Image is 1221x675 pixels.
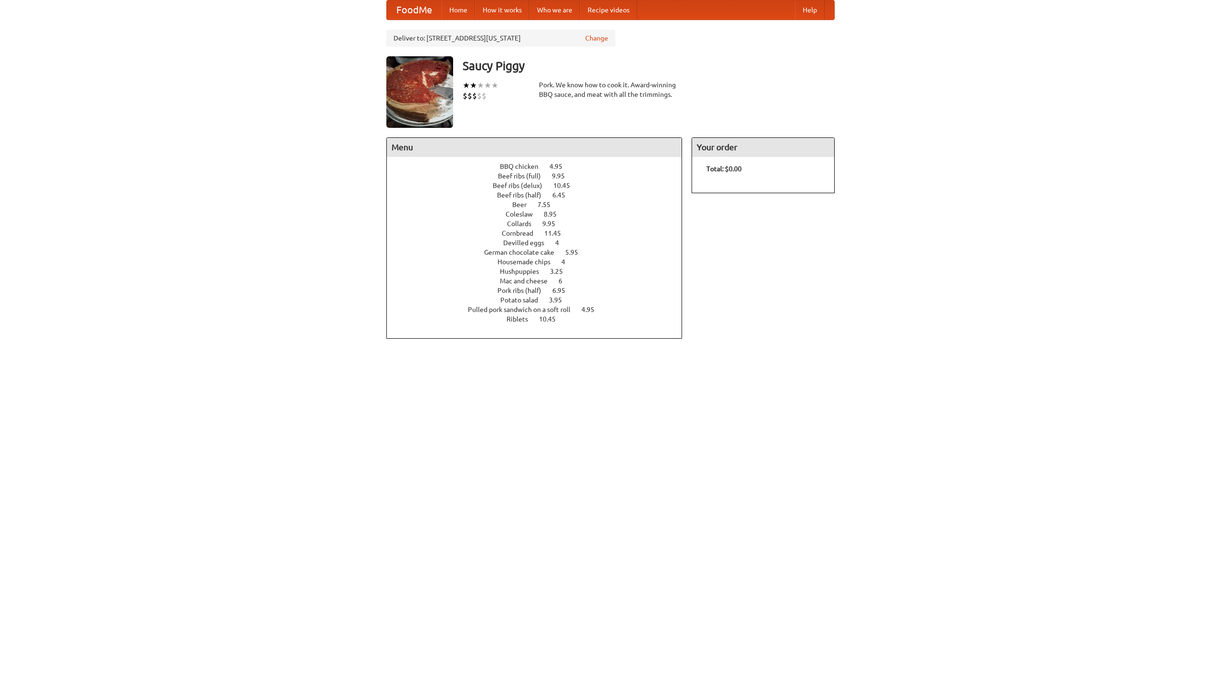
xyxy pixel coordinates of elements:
a: Beef ribs (half) 6.45 [497,191,583,199]
span: Beef ribs (delux) [493,182,552,189]
span: 10.45 [553,182,579,189]
li: ★ [491,80,498,91]
span: 5.95 [565,249,588,256]
a: Who we are [529,0,580,20]
span: 3.95 [549,296,571,304]
div: Pork. We know how to cook it. Award-winning BBQ sauce, and meat with all the trimmings. [539,80,682,99]
h4: Menu [387,138,682,157]
a: Devilled eggs 4 [503,239,577,247]
a: Hushpuppies 3.25 [500,268,580,275]
li: $ [482,91,486,101]
span: BBQ chicken [500,163,548,170]
a: Mac and cheese 6 [500,277,580,285]
span: 4.95 [549,163,572,170]
span: Riblets [507,315,538,323]
span: Potato salad [500,296,548,304]
span: 9.95 [542,220,565,228]
span: Cornbread [502,229,543,237]
span: 8.95 [544,210,566,218]
li: ★ [470,80,477,91]
a: How it works [475,0,529,20]
a: Coleslaw 8.95 [506,210,574,218]
li: ★ [484,80,491,91]
span: Mac and cheese [500,277,557,285]
a: Recipe videos [580,0,637,20]
a: Pulled pork sandwich on a soft roll 4.95 [468,306,612,313]
a: BBQ chicken 4.95 [500,163,580,170]
li: $ [472,91,477,101]
a: Beef ribs (full) 9.95 [498,172,582,180]
h3: Saucy Piggy [463,56,835,75]
li: ★ [463,80,470,91]
a: Help [795,0,825,20]
a: Home [442,0,475,20]
img: angular.jpg [386,56,453,128]
a: Riblets 10.45 [507,315,573,323]
div: Deliver to: [STREET_ADDRESS][US_STATE] [386,30,615,47]
span: 6 [559,277,572,285]
span: Collards [507,220,541,228]
span: German chocolate cake [484,249,564,256]
li: ★ [477,80,484,91]
li: $ [467,91,472,101]
span: 4 [561,258,575,266]
a: Housemade chips 4 [497,258,583,266]
span: 11.45 [544,229,570,237]
a: Cornbread 11.45 [502,229,579,237]
span: Housemade chips [497,258,560,266]
a: Collards 9.95 [507,220,573,228]
a: FoodMe [387,0,442,20]
span: Coleslaw [506,210,542,218]
a: Beef ribs (delux) 10.45 [493,182,588,189]
a: Beer 7.55 [512,201,568,208]
span: 6.95 [552,287,575,294]
span: Hushpuppies [500,268,548,275]
span: 7.55 [538,201,560,208]
a: Potato salad 3.95 [500,296,579,304]
span: Pulled pork sandwich on a soft roll [468,306,580,313]
li: $ [477,91,482,101]
span: 3.25 [550,268,572,275]
span: 4 [555,239,569,247]
li: $ [463,91,467,101]
span: 10.45 [539,315,565,323]
a: Change [585,33,608,43]
a: Pork ribs (half) 6.95 [497,287,583,294]
span: Beef ribs (full) [498,172,550,180]
span: Beer [512,201,536,208]
b: Total: $0.00 [706,165,742,173]
span: Pork ribs (half) [497,287,551,294]
span: 6.45 [552,191,575,199]
h4: Your order [692,138,834,157]
span: 9.95 [552,172,574,180]
span: Beef ribs (half) [497,191,551,199]
span: 4.95 [581,306,604,313]
a: German chocolate cake 5.95 [484,249,596,256]
span: Devilled eggs [503,239,554,247]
